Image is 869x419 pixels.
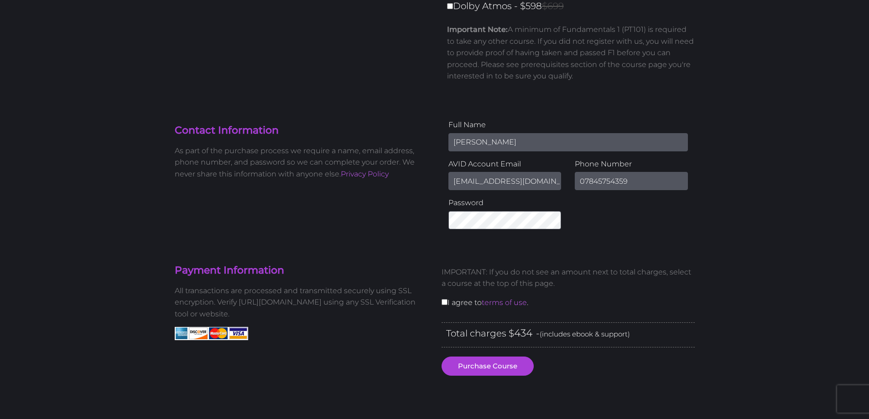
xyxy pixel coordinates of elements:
[175,327,248,340] img: American Express, Discover, MasterCard, Visa
[482,298,527,307] a: terms of use
[447,3,453,9] input: Dolby Atmos - $598$699
[341,170,389,178] a: Privacy Policy
[540,330,630,338] span: (includes ebook & support)
[442,322,695,347] div: Total charges $ -
[447,24,695,82] p: A minimum of Fundamentals 1 (PT101) is required to take any other course. If you did not register...
[175,145,428,180] p: As part of the purchase process we require a name, email address, phone number, and password so w...
[448,158,562,170] label: AVID Account Email
[442,266,695,290] p: IMPORTANT: If you do not see an amount next to total charges, select a course at the top of this ...
[448,197,562,209] label: Password
[435,259,702,322] div: I agree to .
[175,124,428,138] h4: Contact Information
[575,158,688,170] label: Phone Number
[447,25,508,34] strong: Important Note:
[542,0,564,11] span: $699
[175,285,428,320] p: All transactions are processed and transmitted securely using SSL encryption. Verify [URL][DOMAIN...
[175,264,428,278] h4: Payment Information
[442,357,534,376] button: Purchase Course
[448,119,688,131] label: Full Name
